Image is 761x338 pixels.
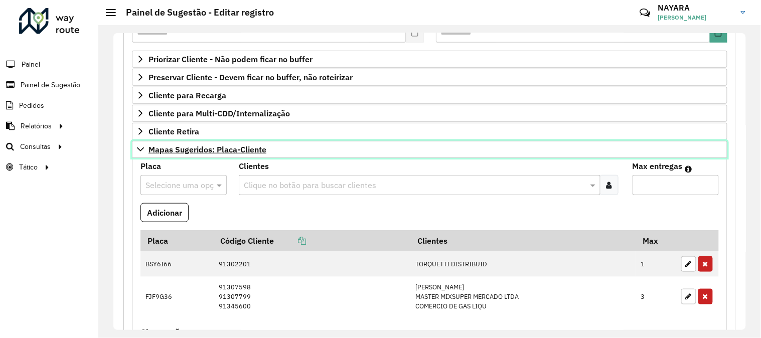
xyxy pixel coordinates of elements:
[213,277,410,316] td: 91307598 91307799 91345600
[634,2,656,24] a: Contato Rápido
[658,13,733,22] span: [PERSON_NAME]
[410,251,636,277] td: TORQUETTI DISTRIBUID
[636,251,676,277] td: 1
[633,160,683,172] label: Max entregas
[410,230,636,251] th: Clientes
[636,277,676,316] td: 3
[116,7,274,18] h2: Painel de Sugestão - Editar registro
[274,236,306,246] a: Copiar
[148,73,353,81] span: Preservar Cliente - Devem ficar no buffer, não roteirizar
[21,80,80,90] span: Painel de Sugestão
[19,162,38,173] span: Tático
[148,127,199,135] span: Cliente Retira
[685,165,692,173] em: Máximo de clientes que serão colocados na mesma rota com os clientes informados
[140,230,213,251] th: Placa
[140,277,213,316] td: FJF9G36
[213,230,410,251] th: Código Cliente
[239,160,269,172] label: Clientes
[21,121,52,131] span: Relatórios
[132,141,727,158] a: Mapas Sugeridos: Placa-Cliente
[132,87,727,104] a: Cliente para Recarga
[140,326,188,338] label: Observações
[132,51,727,68] a: Priorizar Cliente - Não podem ficar no buffer
[148,109,290,117] span: Cliente para Multi-CDD/Internalização
[132,69,727,86] a: Preservar Cliente - Devem ficar no buffer, não roteirizar
[148,91,226,99] span: Cliente para Recarga
[140,160,161,172] label: Placa
[19,100,44,111] span: Pedidos
[132,123,727,140] a: Cliente Retira
[148,145,266,153] span: Mapas Sugeridos: Placa-Cliente
[20,141,51,152] span: Consultas
[140,203,189,222] button: Adicionar
[213,251,410,277] td: 91302201
[658,3,733,13] h3: NAYARA
[22,59,40,70] span: Painel
[636,230,676,251] th: Max
[132,105,727,122] a: Cliente para Multi-CDD/Internalização
[148,55,313,63] span: Priorizar Cliente - Não podem ficar no buffer
[410,277,636,316] td: [PERSON_NAME] MASTER MIXSUPER MERCADO LTDA COMERCIO DE GAS LIQU
[140,251,213,277] td: BSY6I66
